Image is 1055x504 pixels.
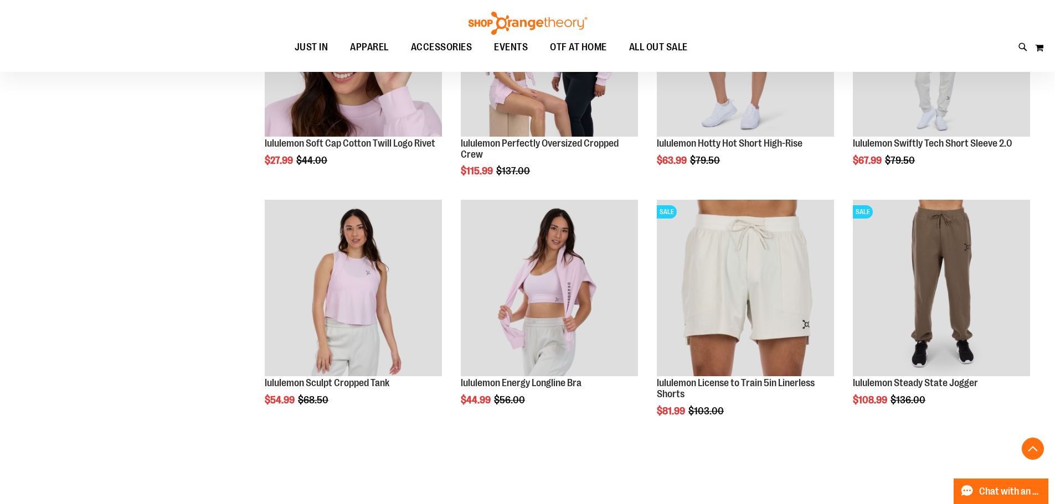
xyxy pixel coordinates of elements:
a: lululemon Perfectly Oversized Cropped Crew [461,138,619,160]
a: lululemon Swiftly Tech Short Sleeve 2.0 [853,138,1012,149]
span: $54.99 [265,394,296,406]
div: product [455,194,644,434]
div: product [847,194,1036,434]
img: Shop Orangetheory [467,12,589,35]
span: $103.00 [688,406,725,417]
a: lululemon License to Train 5in Linerless ShortsSALE [657,200,834,378]
span: OTF AT HOME [550,35,607,60]
span: APPAREL [350,35,389,60]
span: $67.99 [853,155,883,166]
span: $63.99 [657,155,688,166]
img: lululemon Energy Longline Bra [461,200,638,377]
img: lululemon Steady State Jogger [853,200,1030,377]
a: lululemon Steady State JoggerSALE [853,200,1030,378]
span: ACCESSORIES [411,35,472,60]
a: lululemon Sculpt Cropped Tank [265,377,389,388]
span: $79.50 [690,155,722,166]
img: lululemon Sculpt Cropped Tank [265,200,442,377]
span: $108.99 [853,394,889,406]
a: lululemon Steady State Jogger [853,377,978,388]
div: product [651,194,840,445]
a: lululemon License to Train 5in Linerless Shorts [657,377,815,399]
span: EVENTS [494,35,528,60]
span: $44.99 [461,394,492,406]
span: JUST IN [295,35,328,60]
a: lululemon Energy Longline Bra [461,200,638,378]
span: $136.00 [891,394,927,406]
span: SALE [853,205,873,219]
a: lululemon Sculpt Cropped Tank [265,200,442,378]
button: Back To Top [1022,438,1044,460]
a: lululemon Soft Cap Cotton Twill Logo Rivet [265,138,435,149]
span: $81.99 [657,406,687,417]
span: $115.99 [461,165,495,176]
span: $68.50 [298,394,330,406]
span: $44.00 [296,155,329,166]
a: lululemon Hotty Hot Short High-Rise [657,138,802,149]
span: $137.00 [496,165,532,176]
span: $79.50 [885,155,917,166]
span: SALE [657,205,677,219]
img: lululemon License to Train 5in Linerless Shorts [657,200,834,377]
span: Chat with an Expert [979,486,1042,497]
a: lululemon Energy Longline Bra [461,377,581,388]
span: ALL OUT SALE [629,35,688,60]
div: product [259,194,447,434]
button: Chat with an Expert [954,479,1049,504]
span: $56.00 [494,394,527,406]
span: $27.99 [265,155,295,166]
